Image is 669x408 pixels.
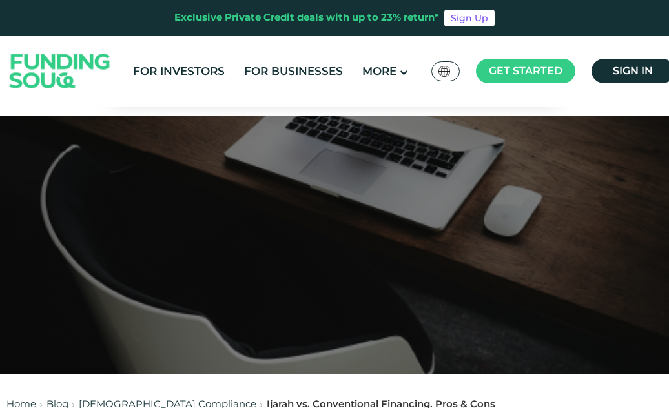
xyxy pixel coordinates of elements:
a: For Businesses [241,61,346,82]
a: For Investors [130,61,228,82]
img: SA Flag [438,66,450,77]
span: Get started [489,65,562,77]
span: Sign in [613,65,653,77]
div: Exclusive Private Credit deals with up to 23% return* [174,10,439,25]
span: More [362,65,396,77]
a: Sign Up [444,10,495,26]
